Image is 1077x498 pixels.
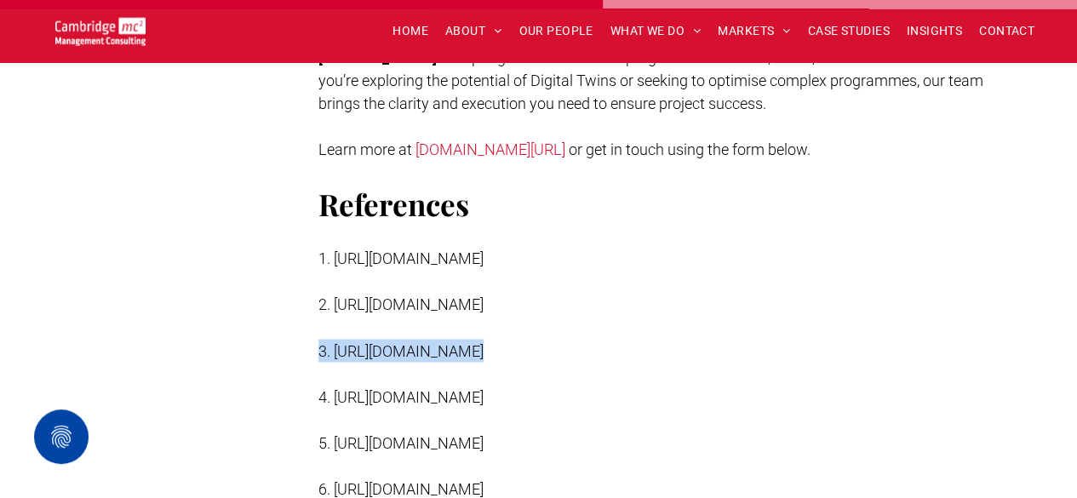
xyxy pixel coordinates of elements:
a: Your Business Transformed | Cambridge Management Consulting [55,20,146,37]
span: 5. [URL][DOMAIN_NAME] [318,433,484,451]
span: or get in touch using the form below. [569,140,811,158]
span: 4. [URL][DOMAIN_NAME] [318,387,484,405]
a: HOME [384,18,437,44]
a: WHAT WE DO [602,18,710,44]
a: ABOUT [437,18,511,44]
a: [DOMAIN_NAME][URL] [415,140,565,158]
span: 3. [URL][DOMAIN_NAME] [318,341,484,359]
a: INSIGHTS [898,18,971,44]
img: Go to Homepage [55,17,146,45]
span: 2. [URL][DOMAIN_NAME] [318,295,484,313]
span: 6. [URL][DOMAIN_NAME] [318,479,484,497]
a: CASE STUDIES [799,18,898,44]
a: CONTACT [971,18,1043,44]
span: Learn more at [318,140,412,158]
span: — help organisations deliver programmes smarter, faster, and with less risk. Whether you’re explo... [318,49,996,112]
a: OUR PEOPLE [510,18,601,44]
span: References [318,184,469,224]
span: 1. [URL][DOMAIN_NAME] [318,249,484,267]
a: MARKETS [709,18,799,44]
